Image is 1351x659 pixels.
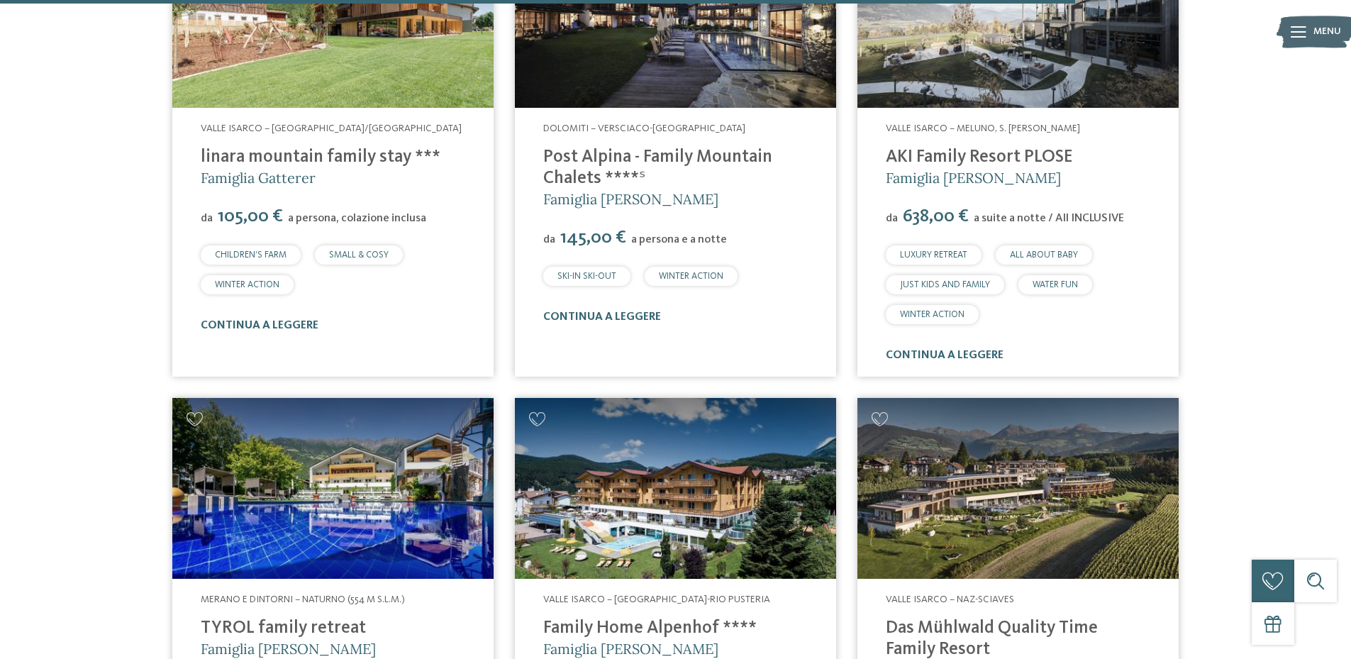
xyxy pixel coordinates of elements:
[886,148,1073,166] a: AKI Family Resort PLOSE
[543,619,757,637] a: Family Home Alpenhof ****
[886,123,1080,133] span: Valle Isarco – Meluno, S. [PERSON_NAME]
[543,640,718,658] span: Famiglia [PERSON_NAME]
[886,169,1061,187] span: Famiglia [PERSON_NAME]
[900,250,967,260] span: LUXURY RETREAT
[288,213,426,224] span: a persona, colazione inclusa
[214,207,287,226] span: 105,00 €
[329,250,389,260] span: SMALL & COSY
[1033,280,1078,289] span: WATER FUN
[659,272,723,281] span: WINTER ACTION
[543,190,718,208] span: Famiglia [PERSON_NAME]
[201,640,376,658] span: Famiglia [PERSON_NAME]
[201,148,440,166] a: linara mountain family stay ***
[543,311,661,323] a: continua a leggere
[543,234,555,245] span: da
[631,234,727,245] span: a persona e a notte
[201,213,213,224] span: da
[215,280,279,289] span: WINTER ACTION
[886,594,1014,604] span: Valle Isarco – Naz-Sciaves
[201,123,462,133] span: Valle Isarco – [GEOGRAPHIC_DATA]/[GEOGRAPHIC_DATA]
[543,594,770,604] span: Valle Isarco – [GEOGRAPHIC_DATA]-Rio Pusteria
[201,619,366,637] a: TYROL family retreat
[201,594,405,604] span: Merano e dintorni – Naturno (554 m s.l.m.)
[172,398,494,579] a: Cercate un hotel per famiglie? Qui troverete solo i migliori!
[900,280,990,289] span: JUST KIDS AND FAMILY
[201,320,318,331] a: continua a leggere
[899,207,972,226] span: 638,00 €
[857,398,1179,579] img: Cercate un hotel per famiglie? Qui troverete solo i migliori!
[215,250,287,260] span: CHILDREN’S FARM
[543,148,772,187] a: Post Alpina - Family Mountain Chalets ****ˢ
[886,213,898,224] span: da
[1010,250,1078,260] span: ALL ABOUT BABY
[515,398,836,579] img: Family Home Alpenhof ****
[886,619,1098,658] a: Das Mühlwald Quality Time Family Resort
[974,213,1124,224] span: a suite a notte / All INCLUSIVE
[900,310,964,319] span: WINTER ACTION
[172,398,494,579] img: Familien Wellness Residence Tyrol ****
[515,398,836,579] a: Cercate un hotel per famiglie? Qui troverete solo i migliori!
[557,228,630,247] span: 145,00 €
[886,350,1003,361] a: continua a leggere
[543,123,745,133] span: Dolomiti – Versciaco-[GEOGRAPHIC_DATA]
[557,272,616,281] span: SKI-IN SKI-OUT
[201,169,316,187] span: Famiglia Gatterer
